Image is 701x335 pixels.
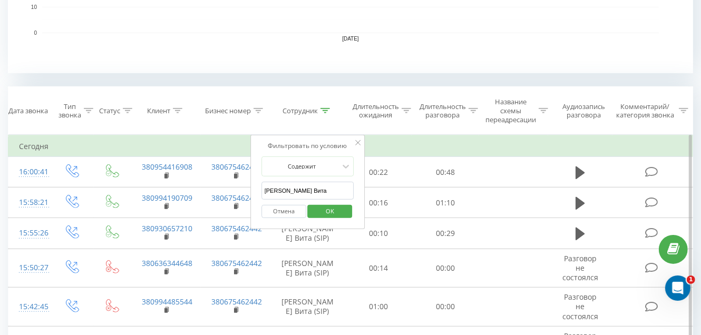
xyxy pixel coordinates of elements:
a: 380994190709 [142,193,192,203]
td: 00:48 [412,157,479,188]
td: 00:29 [412,218,479,249]
div: Фильтровать по условию [261,141,354,151]
div: 15:55:26 [19,223,41,243]
span: 1 [687,275,695,284]
div: Название схемы переадресации [485,97,536,124]
button: OK [308,205,353,218]
div: 16:00:41 [19,162,41,182]
td: 00:14 [345,249,412,288]
text: 0 [34,30,37,36]
div: Длительность разговора [420,102,466,120]
text: 10 [31,4,37,10]
td: 01:00 [345,288,412,327]
span: Разговор не состоялся [562,292,598,321]
td: 00:16 [345,188,412,218]
div: Аудиозапись разговора [558,102,610,120]
div: 15:58:21 [19,192,41,213]
td: [PERSON_NAME] Вита (SIP) [270,288,345,327]
a: 380675462442 [211,223,262,233]
td: [PERSON_NAME] Вита (SIP) [270,218,345,249]
td: 00:10 [345,218,412,249]
a: 380675462442 [211,193,262,203]
button: Отмена [261,205,306,218]
div: Длительность ожидания [353,102,399,120]
td: 00:00 [412,288,479,327]
td: 00:22 [345,157,412,188]
div: Тип звонка [59,102,81,120]
a: 380636344648 [142,258,192,268]
input: Введите значение [261,182,354,200]
div: Дата звонка [8,106,48,115]
a: 380675462442 [211,258,262,268]
td: [PERSON_NAME] Вита (SIP) [270,249,345,288]
text: [DATE] [342,36,359,42]
span: Разговор не состоялся [562,253,598,282]
a: 380675462442 [211,297,262,307]
a: 380954416908 [142,162,192,172]
div: Бизнес номер [205,106,251,115]
div: Комментарий/категория звонка [615,102,676,120]
a: 380930657210 [142,223,192,233]
a: 380994485544 [142,297,192,307]
a: 380675462442 [211,162,262,172]
div: 15:50:27 [19,258,41,278]
iframe: Intercom live chat [665,275,690,301]
td: 00:00 [412,249,479,288]
td: 01:10 [412,188,479,218]
div: Клиент [147,106,170,115]
div: 15:42:45 [19,297,41,317]
span: OK [315,203,345,219]
td: Сегодня [8,136,693,157]
div: Статус [99,106,120,115]
div: Сотрудник [283,106,318,115]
